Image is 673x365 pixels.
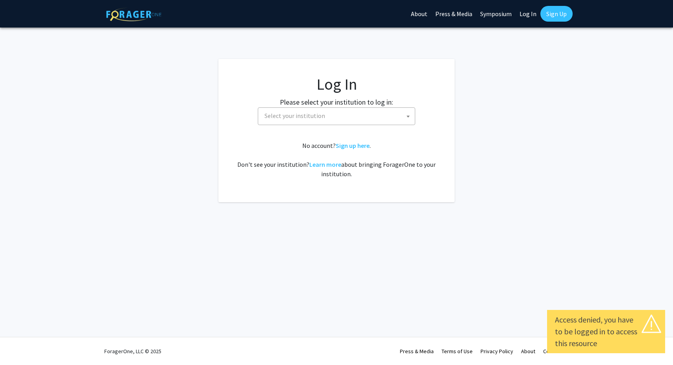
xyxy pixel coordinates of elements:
a: About [521,348,535,355]
a: Sign Up [540,6,573,22]
div: No account? . Don't see your institution? about bringing ForagerOne to your institution. [234,141,439,179]
a: Press & Media [400,348,434,355]
img: ForagerOne Logo [106,7,161,21]
a: Sign up here [336,142,370,149]
a: Learn more about bringing ForagerOne to your institution [309,160,341,168]
span: Select your institution [264,112,325,120]
span: Select your institution [258,107,415,125]
div: ForagerOne, LLC © 2025 [104,337,161,365]
a: Terms of Use [442,348,473,355]
a: Privacy Policy [481,348,513,355]
div: Access denied, you have to be logged in to access this resource [555,314,657,349]
h1: Log In [234,75,439,94]
label: Please select your institution to log in: [280,97,393,107]
a: Contact Us [543,348,569,355]
span: Select your institution [261,108,415,124]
